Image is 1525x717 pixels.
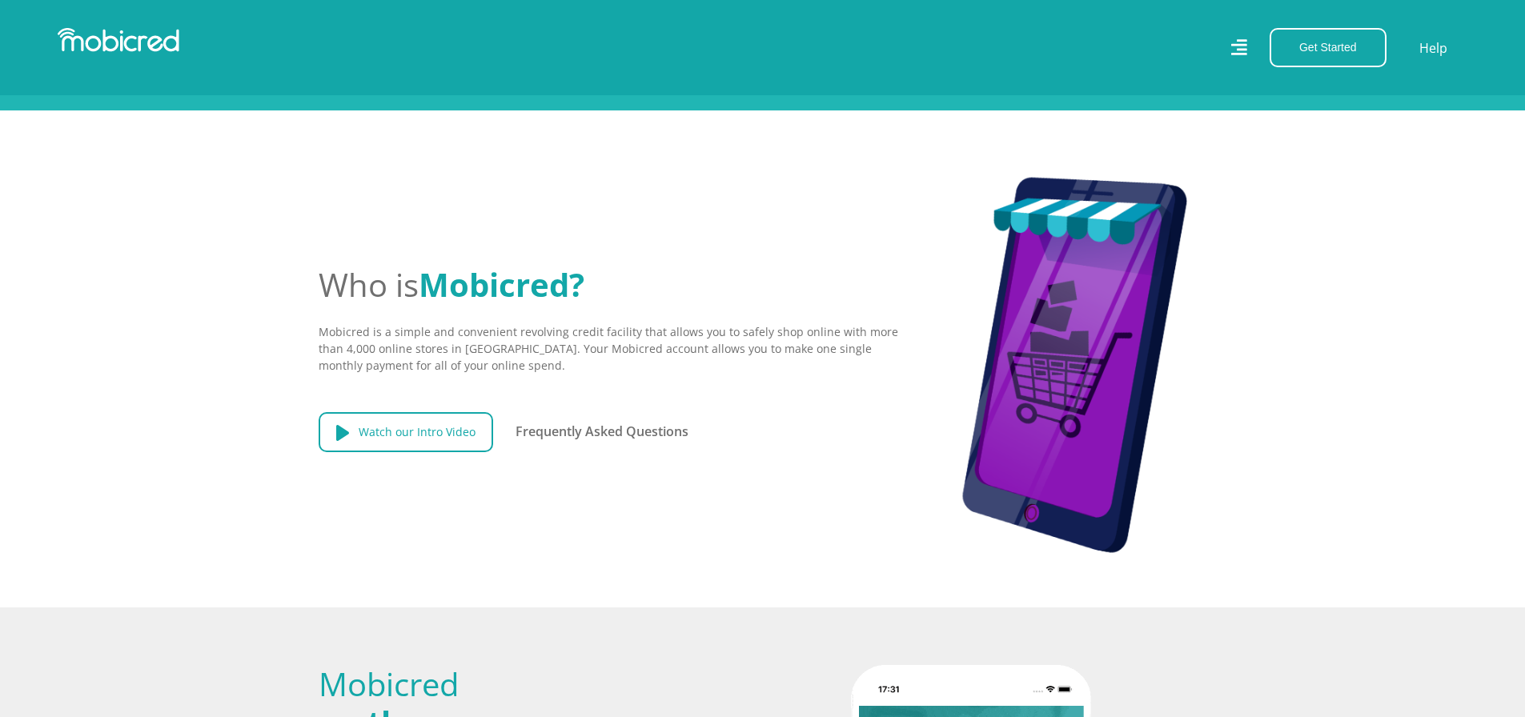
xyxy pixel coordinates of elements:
button: Get Started [1270,28,1387,67]
a: Help [1419,38,1448,58]
img: Mobicred [58,28,179,52]
p: Mobicred is a simple and convenient revolving credit facility that allows you to safely shop onli... [319,323,903,374]
h2: Who is [319,266,903,304]
a: Frequently Asked Questions [516,423,688,440]
a: Watch our Intro Video [319,412,493,452]
span: Mobicred? [419,262,584,306]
